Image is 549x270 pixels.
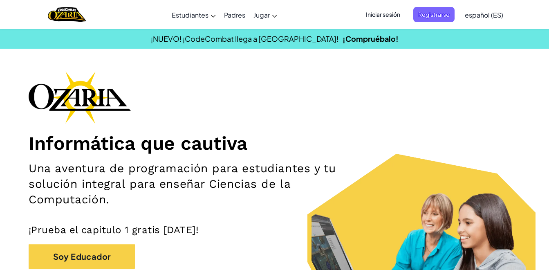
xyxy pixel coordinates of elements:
[253,11,270,19] span: Jugar
[168,4,220,26] a: Estudiantes
[29,244,135,269] button: Soy Educador
[343,34,399,43] a: ¡Compruébalo!
[151,34,338,43] span: ¡NUEVO! ¡CodeCombat llega a [GEOGRAPHIC_DATA]!
[29,71,131,124] img: Ozaria branding logo
[413,7,455,22] button: Registrarse
[29,224,520,236] p: ¡Prueba el capítulo 1 gratis [DATE]!
[48,6,86,23] img: Home
[48,6,86,23] a: Ozaria by CodeCombat logo
[249,4,281,26] a: Jugar
[29,161,358,207] h2: Una aventura de programación para estudiantes y tu solución integral para enseñar Ciencias de la ...
[220,4,249,26] a: Padres
[29,132,520,155] h1: Informática que cautiva
[465,11,503,19] span: español (ES)
[461,4,507,26] a: español (ES)
[361,7,405,22] button: Iniciar sesión
[172,11,208,19] span: Estudiantes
